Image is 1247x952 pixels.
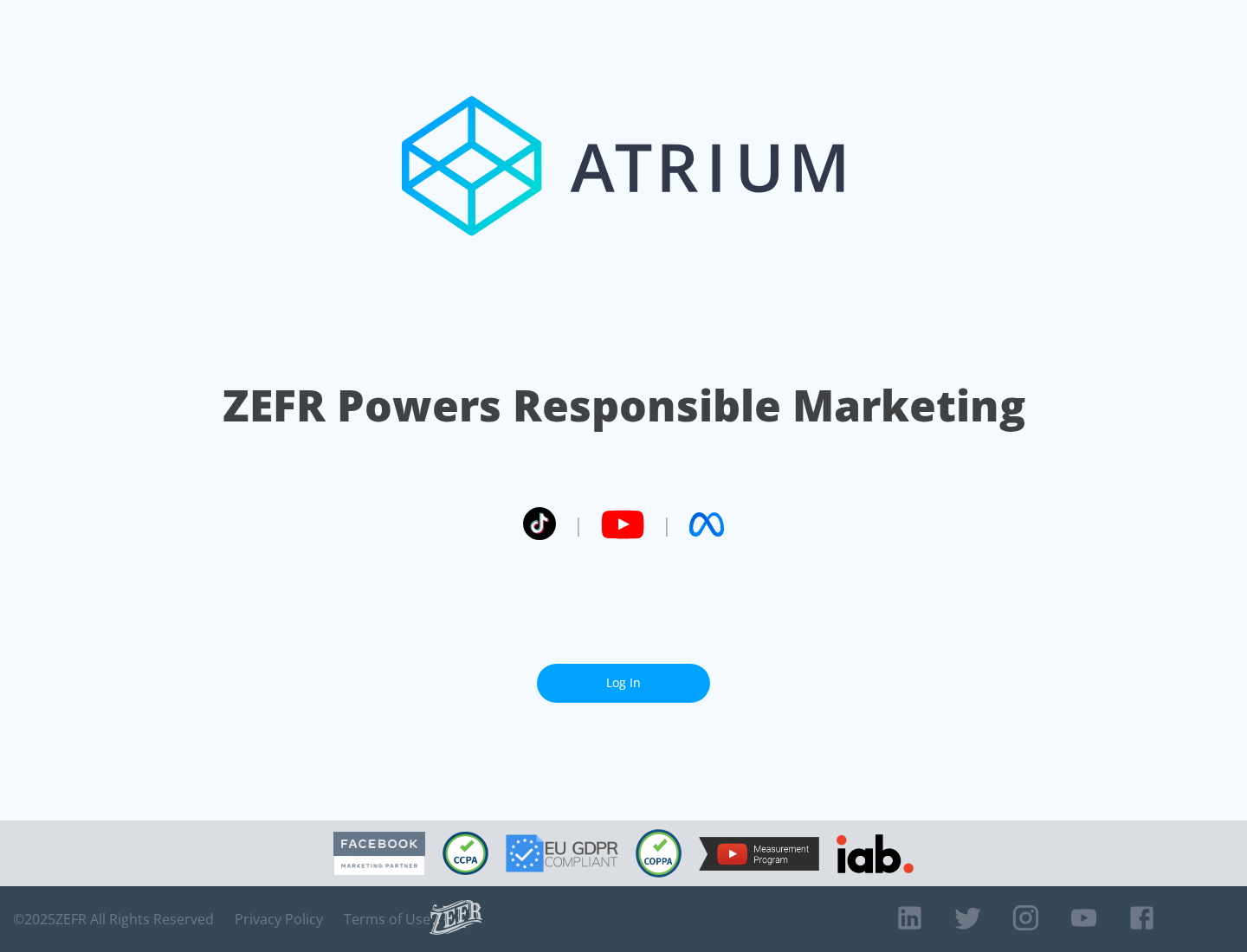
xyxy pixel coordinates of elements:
img: CCPA Compliant [443,832,488,875]
img: IAB [837,834,914,873]
a: Log In [537,664,710,703]
a: Terms of Use [344,910,430,928]
span: © 2025 ZEFR All Rights Reserved [13,910,214,928]
img: COPPA Compliant [636,829,682,878]
h1: ZEFR Powers Responsible Marketing [223,376,1025,435]
img: Facebook Marketing Partner [333,832,425,876]
span: | [573,511,584,537]
span: | [662,511,672,537]
a: Privacy Policy [235,910,323,928]
img: YouTube Measurement Program [699,837,819,871]
img: GDPR Compliant [506,834,618,872]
